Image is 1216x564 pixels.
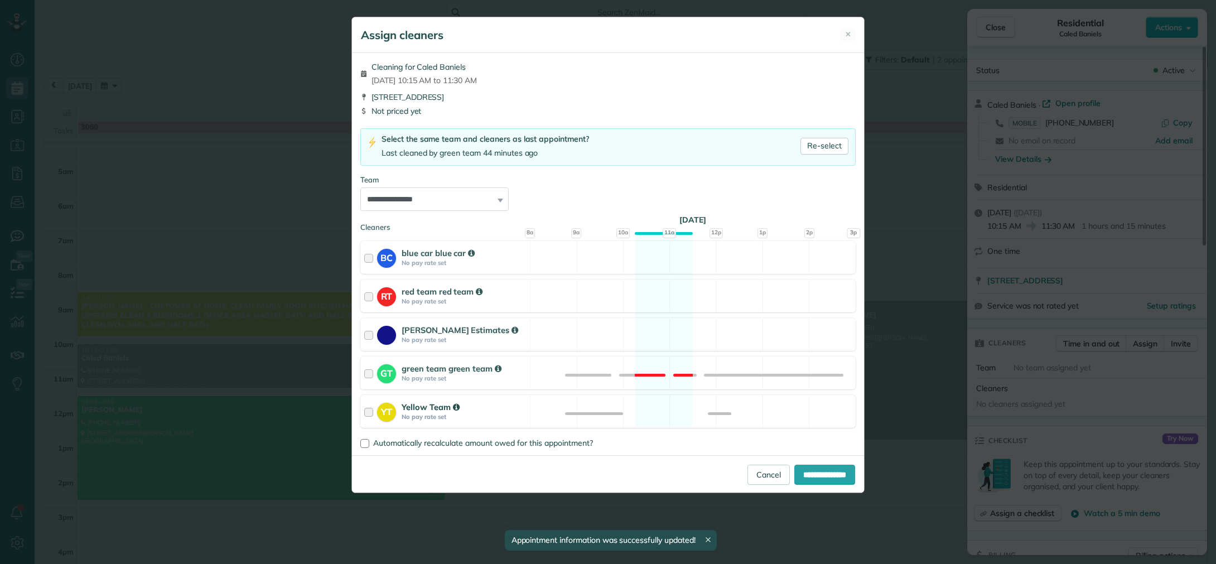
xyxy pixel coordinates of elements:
[373,438,593,448] span: Automatically recalculate amount owed for this appointment?
[402,413,527,421] strong: No pay rate set
[845,29,851,40] span: ✕
[377,249,396,264] strong: BC
[368,137,377,148] img: lightning-bolt-icon-94e5364df696ac2de96d3a42b8a9ff6ba979493684c50e6bbbcda72601fa0d29.png
[360,175,856,185] div: Team
[371,75,477,86] span: [DATE] 10:15 AM to 11:30 AM
[382,147,589,159] div: Last cleaned by green team 44 minutes ago
[361,27,443,43] h5: Assign cleaners
[360,105,856,117] div: Not priced yet
[402,286,482,297] strong: red team red team
[402,402,460,412] strong: Yellow Team
[800,138,848,155] a: Re-select
[402,374,527,382] strong: No pay rate set
[402,248,475,258] strong: blue car blue car
[402,325,518,335] strong: [PERSON_NAME] Estimates
[402,259,527,267] strong: No pay rate set
[402,336,527,344] strong: No pay rate set
[402,297,527,305] strong: No pay rate set
[377,364,396,380] strong: GT
[360,222,856,225] div: Cleaners
[377,403,396,418] strong: YT
[377,287,396,303] strong: RT
[504,530,716,551] div: Appointment information was successfully updated!
[371,61,477,73] span: Cleaning for Caled Baniels
[402,363,501,374] strong: green team green team
[747,465,790,485] a: Cancel
[382,133,589,145] div: Select the same team and cleaners as last appointment?
[360,91,856,103] div: [STREET_ADDRESS]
